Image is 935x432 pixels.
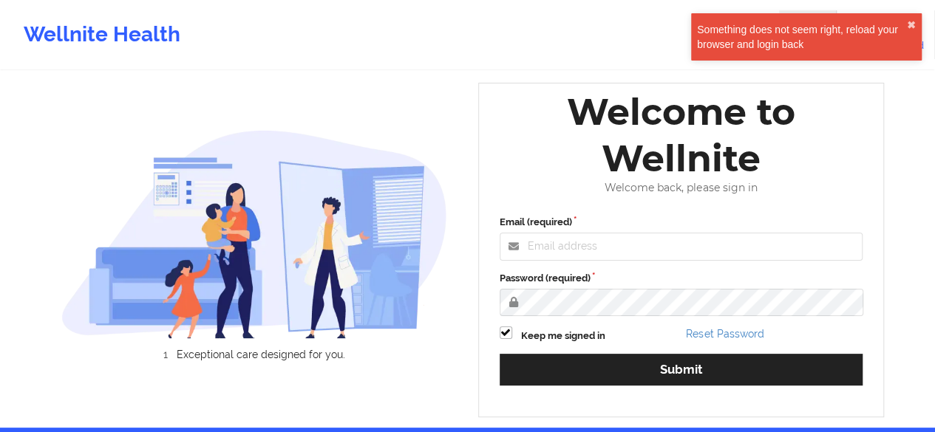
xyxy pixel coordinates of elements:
button: close [907,19,916,31]
div: Welcome back, please sign in [489,182,874,194]
button: Submit [500,354,863,385]
div: Welcome to Wellnite [489,89,874,182]
label: Keep me signed in [521,329,605,343]
li: Exceptional care designed for you. [75,349,447,360]
label: Password (required) [500,271,863,286]
a: Reset Password [686,328,764,340]
input: Email address [500,233,863,261]
div: Something does not seem right, reload your browser and login back [697,22,907,52]
label: Email (required) [500,215,863,230]
img: wellnite-auth-hero_200.c722682e.png [61,129,447,339]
